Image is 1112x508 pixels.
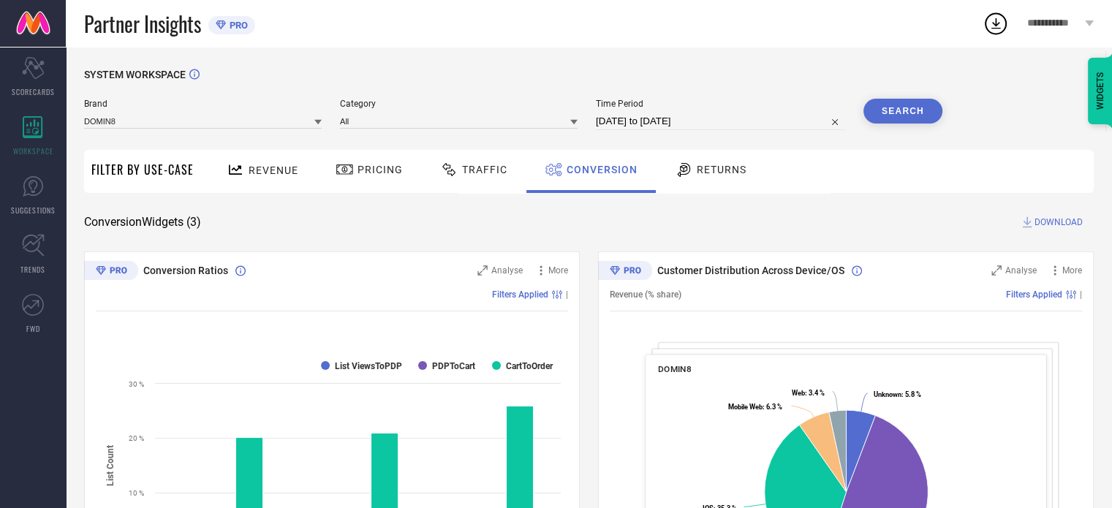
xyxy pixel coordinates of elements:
tspan: List Count [105,444,116,485]
span: Category [340,99,578,109]
span: TRENDS [20,264,45,275]
text: : 6.3 % [728,403,782,411]
tspan: Unknown [874,390,901,398]
span: Returns [697,164,746,175]
span: DOWNLOAD [1035,215,1083,230]
span: Analyse [491,265,523,276]
span: SUGGESTIONS [11,205,56,216]
span: SCORECARDS [12,86,55,97]
span: Filters Applied [492,289,548,300]
span: Filter By Use-Case [91,161,194,178]
tspan: Web [792,389,805,397]
span: Pricing [358,164,403,175]
text: 30 % [129,380,144,388]
svg: Zoom [991,265,1002,276]
span: DOMIN8 [658,364,691,374]
span: Conversion Ratios [143,265,228,276]
text: 20 % [129,434,144,442]
span: Filters Applied [1006,289,1062,300]
button: Search [863,99,942,124]
text: 10 % [129,489,144,497]
span: Conversion [567,164,638,175]
div: Premium [84,261,138,283]
span: SYSTEM WORKSPACE [84,69,186,80]
span: FWD [26,323,40,334]
span: Conversion Widgets ( 3 ) [84,215,201,230]
span: | [566,289,568,300]
span: | [1080,289,1082,300]
span: More [1062,265,1082,276]
span: WORKSPACE [13,145,53,156]
span: Partner Insights [84,9,201,39]
text: : 5.8 % [874,390,921,398]
span: PRO [226,20,248,31]
span: Revenue [249,164,298,176]
span: Revenue (% share) [610,289,681,300]
span: Traffic [462,164,507,175]
span: Analyse [1005,265,1037,276]
text: CartToOrder [506,361,553,371]
tspan: Mobile Web [728,403,763,411]
div: Open download list [983,10,1009,37]
span: Brand [84,99,322,109]
input: Select time period [596,113,845,130]
text: : 3.4 % [792,389,825,397]
span: Time Period [596,99,845,109]
div: Premium [598,261,652,283]
svg: Zoom [477,265,488,276]
text: PDPToCart [432,361,475,371]
span: More [548,265,568,276]
text: List ViewsToPDP [335,361,402,371]
span: Customer Distribution Across Device/OS [657,265,844,276]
